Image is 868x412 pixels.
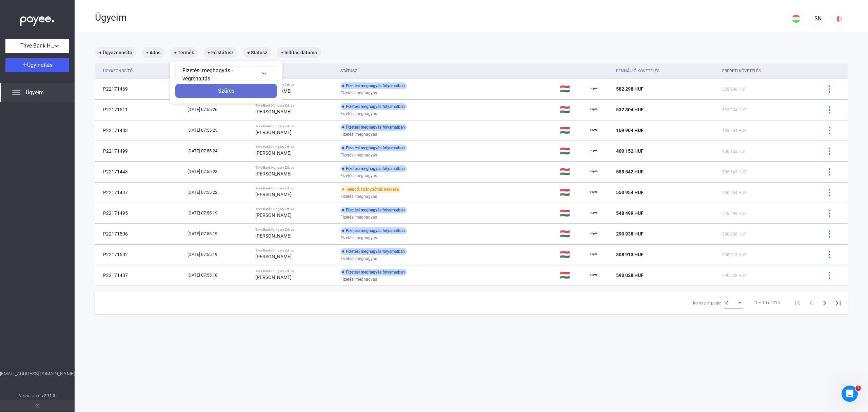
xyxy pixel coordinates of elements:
[182,67,233,82] span: Fizetési meghagyás - végrehajtás
[175,84,277,98] button: Szűrés
[855,386,861,391] span: 1
[175,66,277,80] button: Fizetési meghagyás - végrehajtás
[177,87,275,95] div: Szűrés
[842,386,858,402] iframe: Intercom live chat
